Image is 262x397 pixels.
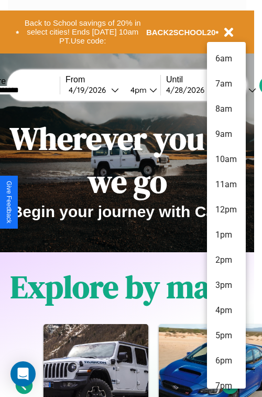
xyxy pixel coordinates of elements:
[207,323,246,348] li: 5pm
[207,222,246,248] li: 1pm
[5,181,13,223] div: Give Feedback
[207,122,246,147] li: 9am
[207,197,246,222] li: 12pm
[207,348,246,373] li: 6pm
[207,248,246,273] li: 2pm
[207,298,246,323] li: 4pm
[207,273,246,298] li: 3pm
[207,172,246,197] li: 11am
[207,71,246,96] li: 7am
[207,46,246,71] li: 6am
[207,147,246,172] li: 10am
[207,96,246,122] li: 8am
[10,361,36,387] div: Open Intercom Messenger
